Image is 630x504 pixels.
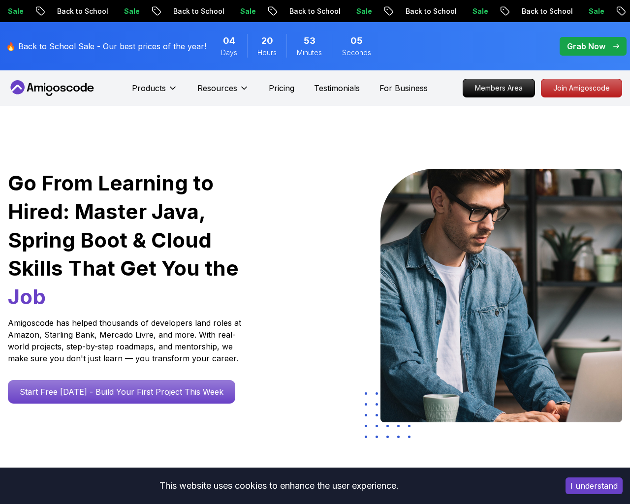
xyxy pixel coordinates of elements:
[222,6,254,16] p: Sale
[132,82,166,94] p: Products
[350,34,363,48] span: 5 Seconds
[197,82,237,94] p: Resources
[463,79,535,97] p: Members Area
[7,475,551,497] div: This website uses cookies to enhance the user experience.
[223,34,235,48] span: 4 Days
[314,82,360,94] a: Testimonials
[455,6,486,16] p: Sale
[39,6,106,16] p: Back to School
[272,6,339,16] p: Back to School
[156,6,222,16] p: Back to School
[304,34,315,48] span: 53 Minutes
[380,169,622,422] img: hero
[339,6,370,16] p: Sale
[8,169,254,311] h1: Go From Learning to Hired: Master Java, Spring Boot & Cloud Skills That Get You the
[6,40,206,52] p: 🔥 Back to School Sale - Our best prices of the year!
[261,34,273,48] span: 20 Hours
[463,79,535,97] a: Members Area
[132,82,178,102] button: Products
[197,82,249,102] button: Resources
[106,6,138,16] p: Sale
[541,79,622,97] p: Join Amigoscode
[342,48,371,58] span: Seconds
[541,79,622,97] a: Join Amigoscode
[269,82,294,94] a: Pricing
[8,284,46,309] span: Job
[388,6,455,16] p: Back to School
[221,48,237,58] span: Days
[566,477,623,494] button: Accept cookies
[8,380,235,404] a: Start Free [DATE] - Build Your First Project This Week
[567,40,605,52] p: Grab Now
[257,48,277,58] span: Hours
[297,48,322,58] span: Minutes
[504,6,571,16] p: Back to School
[571,6,602,16] p: Sale
[8,317,244,364] p: Amigoscode has helped thousands of developers land roles at Amazon, Starling Bank, Mercado Livre,...
[379,82,428,94] a: For Business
